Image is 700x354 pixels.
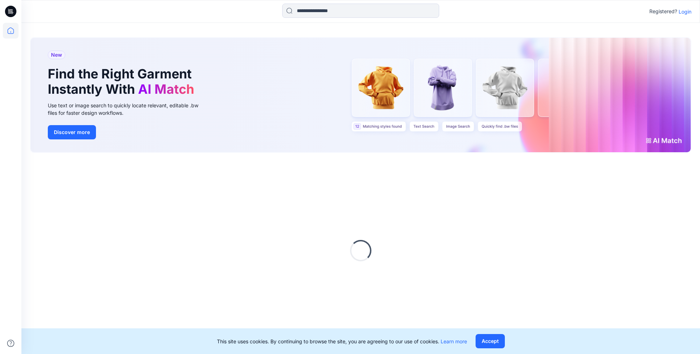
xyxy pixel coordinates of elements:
div: Use text or image search to quickly locate relevant, editable .bw files for faster design workflows. [48,102,208,117]
h1: Find the Right Garment Instantly With [48,66,198,97]
span: New [51,51,62,59]
span: AI Match [138,81,194,97]
p: This site uses cookies. By continuing to browse the site, you are agreeing to our use of cookies. [217,338,467,345]
button: Discover more [48,125,96,139]
p: Login [679,8,691,15]
button: Accept [476,334,505,348]
p: Registered? [649,7,677,16]
a: Learn more [441,338,467,344]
